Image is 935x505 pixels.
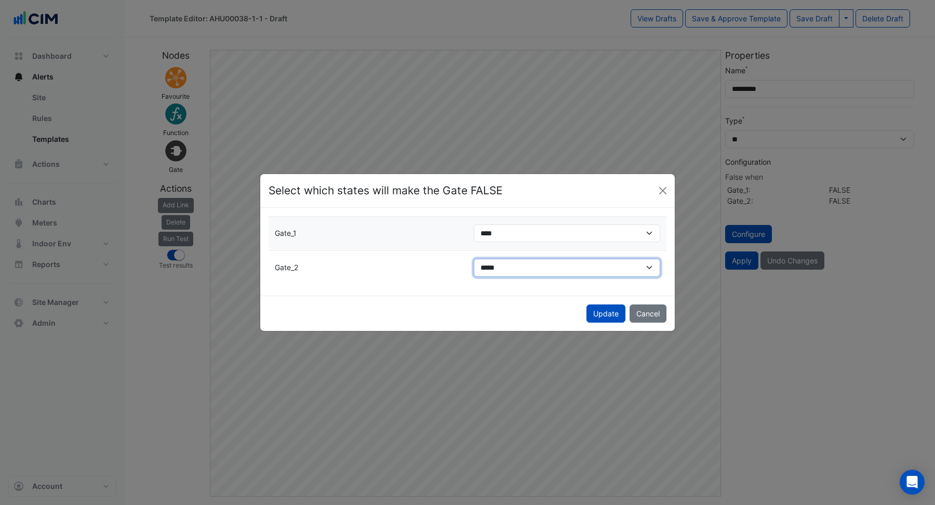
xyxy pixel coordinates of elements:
[655,183,671,198] button: Close
[630,304,666,323] button: Cancel
[275,229,297,237] span: Gate_1
[586,304,625,323] button: Update
[275,263,298,272] span: Gate_2
[269,182,503,199] h4: Select which states will make the Gate FALSE
[900,470,925,495] div: Open Intercom Messenger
